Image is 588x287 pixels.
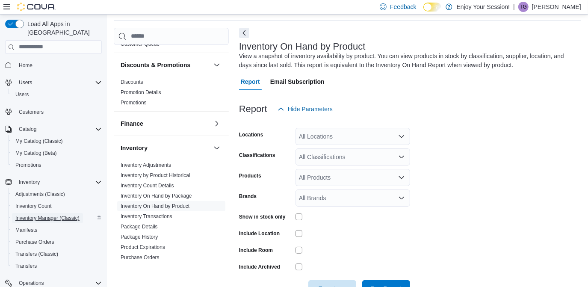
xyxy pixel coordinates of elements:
span: Promotion Details [121,89,161,96]
span: Hide Parameters [288,105,333,113]
span: Inventory Adjustments [121,162,171,169]
button: Inventory [212,143,222,153]
span: Transfers [15,263,37,269]
button: Transfers [9,260,105,272]
span: Inventory by Product Historical [121,172,190,179]
p: [PERSON_NAME] [532,2,581,12]
button: My Catalog (Classic) [9,135,105,147]
span: Operations [19,280,44,287]
span: Inventory [15,177,102,187]
span: Transfers (Classic) [12,249,102,259]
a: Inventory Manager (Classic) [12,213,83,223]
span: Catalog [19,126,36,133]
button: Transfers (Classic) [9,248,105,260]
span: Purchase Orders [12,237,102,247]
h3: Discounts & Promotions [121,61,190,69]
button: Customers [2,106,105,118]
span: Home [19,62,33,69]
a: Customer Queue [121,41,160,47]
a: Promotions [12,160,45,170]
a: Inventory On Hand by Product [121,203,189,209]
label: Include Location [239,230,280,237]
span: Adjustments (Classic) [15,191,65,198]
button: Catalog [2,123,105,135]
span: Promotions [12,160,102,170]
button: Manifests [9,224,105,236]
button: Adjustments (Classic) [9,188,105,200]
input: Dark Mode [423,3,441,12]
a: Users [12,89,32,100]
span: Customers [19,109,44,115]
a: Purchase Orders [12,237,58,247]
span: Users [12,89,102,100]
span: Users [15,77,102,88]
a: Manifests [12,225,41,235]
a: Inventory by Product Historical [121,172,190,178]
label: Classifications [239,152,275,159]
span: Report [241,73,260,90]
button: Catalog [15,124,40,134]
span: My Catalog (Classic) [12,136,102,146]
button: Open list of options [398,133,405,140]
button: Inventory Count [9,200,105,212]
img: Cova [17,3,56,11]
button: Finance [212,118,222,129]
span: Home [15,60,102,71]
button: Open list of options [398,195,405,201]
button: Purchase Orders [9,236,105,248]
span: Load All Apps in [GEOGRAPHIC_DATA] [24,20,102,37]
span: My Catalog (Beta) [12,148,102,158]
a: Inventory On Hand by Package [121,193,192,199]
span: Inventory Count [12,201,102,211]
span: Email Subscription [270,73,325,90]
a: Adjustments (Classic) [12,189,68,199]
button: Finance [121,119,210,128]
span: Package History [121,234,158,240]
button: Users [2,77,105,89]
button: Promotions [9,159,105,171]
span: Feedback [390,3,416,11]
button: Inventory [2,176,105,188]
label: Locations [239,131,263,138]
a: Package Details [121,224,158,230]
div: Customer [114,39,229,53]
div: View a snapshot of inventory availability by product. You can view products in stock by classific... [239,52,577,70]
button: Discounts & Promotions [121,61,210,69]
div: Tyler Gamble [518,2,529,12]
span: Manifests [15,227,37,234]
a: Transfers (Classic) [12,249,62,259]
p: | [513,2,515,12]
span: Transfers (Classic) [15,251,58,257]
a: My Catalog (Classic) [12,136,66,146]
button: Inventory [15,177,43,187]
button: My Catalog (Beta) [9,147,105,159]
span: Inventory Transactions [121,213,172,220]
span: TG [520,2,527,12]
span: Inventory Count [15,203,52,210]
a: Discounts [121,79,143,85]
h3: Finance [121,119,143,128]
span: Manifests [12,225,102,235]
h3: Inventory [121,144,148,152]
button: Inventory Manager (Classic) [9,212,105,224]
button: Home [2,59,105,71]
span: My Catalog (Beta) [15,150,57,157]
span: Package Details [121,223,158,230]
a: Package History [121,234,158,240]
a: Product Expirations [121,244,165,250]
button: Open list of options [398,154,405,160]
label: Include Room [239,247,273,254]
span: Purchase Orders [15,239,54,246]
a: Home [15,60,36,71]
a: Promotions [121,100,147,106]
button: Inventory [121,144,210,152]
button: Discounts & Promotions [212,60,222,70]
a: My Catalog (Beta) [12,148,60,158]
div: Discounts & Promotions [114,77,229,111]
a: Transfers [12,261,40,271]
h3: Report [239,104,267,114]
span: Users [19,79,32,86]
